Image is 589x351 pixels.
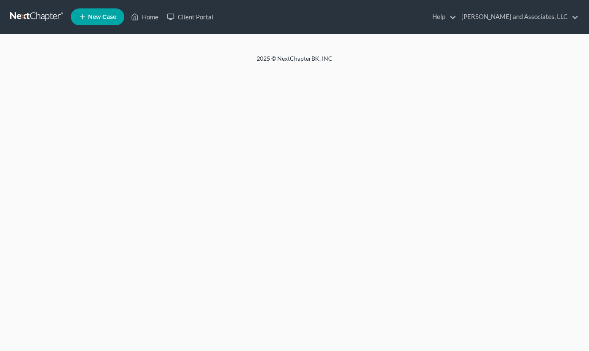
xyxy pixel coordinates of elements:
[163,9,217,24] a: Client Portal
[127,9,163,24] a: Home
[457,9,578,24] a: [PERSON_NAME] and Associates, LLC
[54,54,535,70] div: 2025 © NextChapterBK, INC
[71,8,124,25] new-legal-case-button: New Case
[428,9,456,24] a: Help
